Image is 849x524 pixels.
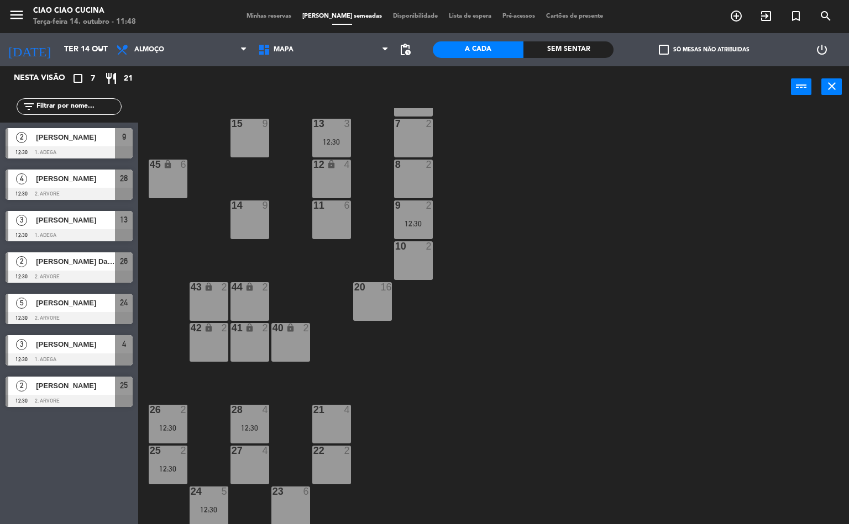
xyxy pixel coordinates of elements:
div: Ciao Ciao Cucina [33,6,136,17]
div: Sem sentar [523,41,614,58]
span: Almoço [134,46,164,54]
button: close [821,78,842,95]
div: 2 [181,405,187,415]
div: 7 [395,119,396,129]
div: 2 [263,323,269,333]
span: [PERSON_NAME] [36,297,115,309]
span: 21 [124,72,133,85]
span: [PERSON_NAME] semeadas [297,13,387,19]
span: 3 [16,215,27,226]
i: crop_square [71,72,85,85]
button: power_input [791,78,811,95]
i: search [819,9,832,23]
label: Só mesas não atribuidas [659,45,750,55]
span: 3 [16,339,27,350]
i: lock [163,160,172,169]
i: lock [204,323,213,332]
div: 15 [232,119,232,129]
span: [PERSON_NAME] [36,131,115,143]
div: Terça-feira 14. outubro - 11:48 [33,17,136,28]
div: 2 [426,160,433,170]
i: close [825,80,838,93]
div: 12:30 [230,424,269,432]
div: 4 [263,405,269,415]
div: 44 [232,282,232,292]
div: 2 [426,241,433,251]
div: 6 [303,486,310,496]
i: turned_in_not [789,9,803,23]
span: 24 [120,296,128,309]
div: 4 [263,446,269,456]
div: 2 [344,446,351,456]
div: Nesta visão [6,72,80,85]
i: exit_to_app [759,9,773,23]
i: lock [286,323,295,332]
div: 2 [222,282,228,292]
div: 2 [263,282,269,292]
span: 28 [120,172,128,185]
div: 13 [313,119,314,129]
i: menu [8,7,25,23]
span: Disponibilidade [387,13,443,19]
div: 9 [395,200,396,210]
span: 9 [122,130,126,144]
div: 2 [426,119,433,129]
div: 4 [344,160,351,170]
i: power_input [795,80,808,93]
div: 10 [395,241,396,251]
span: [PERSON_NAME] Dambros [36,256,115,267]
div: 8 [395,160,396,170]
div: 21 [313,405,314,415]
i: lock [204,282,213,292]
div: 12 [313,160,314,170]
div: 4 [344,405,351,415]
div: 2 [303,323,310,333]
span: 7 [91,72,95,85]
span: 4 [16,173,27,184]
span: 2 [16,380,27,391]
span: 2 [16,256,27,267]
span: Minhas reservas [241,13,297,19]
span: Pré-acessos [497,13,541,19]
div: 23 [272,486,273,496]
span: check_box_outline_blank [659,45,669,55]
div: 3 [344,119,351,129]
div: 12:30 [312,138,351,146]
div: 12:30 [149,465,187,473]
i: add_circle_outline [730,9,743,23]
i: lock [245,282,254,292]
i: power_settings_new [815,43,829,56]
div: 11 [313,200,314,210]
span: 26 [120,255,128,268]
div: 9 [263,119,269,129]
span: [PERSON_NAME] [36,173,115,184]
div: 16 [381,282,392,292]
span: 25 [120,379,128,392]
div: 2 [222,323,228,333]
i: lock [245,323,254,332]
div: 14 [232,200,232,210]
div: 41 [232,323,232,333]
span: Cartões de presente [541,13,609,19]
span: 4 [122,337,126,351]
input: Filtrar por nome... [35,100,121,113]
div: 20 [354,282,355,292]
span: Lista de espera [443,13,497,19]
div: 2 [426,200,433,210]
div: 12:30 [394,220,433,227]
div: 28 [232,405,232,415]
i: restaurant [104,72,118,85]
div: 9 [263,200,269,210]
div: 40 [272,323,273,333]
i: arrow_drop_down [95,43,108,56]
span: MAPA [274,46,294,54]
i: lock [327,160,336,169]
div: 12:30 [149,424,187,432]
div: 2 [181,446,187,456]
span: [PERSON_NAME] [36,380,115,391]
div: 6 [181,160,187,170]
span: [PERSON_NAME] [36,214,115,226]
